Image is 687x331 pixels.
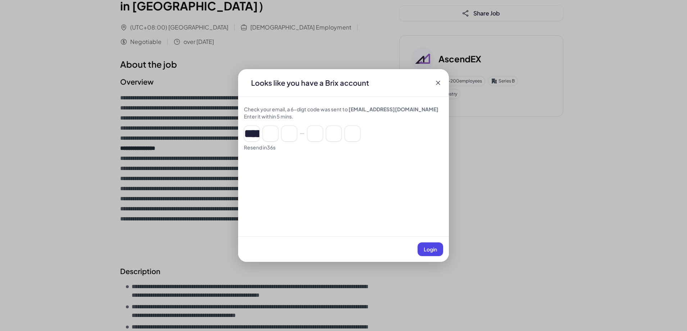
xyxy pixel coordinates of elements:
[424,246,437,252] span: Login
[418,242,443,256] button: Login
[244,144,443,151] div: Resend in 36 s
[349,106,438,112] span: [EMAIL_ADDRESS][DOMAIN_NAME]
[245,78,375,88] div: Looks like you have a Brix account
[244,106,443,120] div: Check your email, a 6-digt code was sent to Enter it within 5 mins.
